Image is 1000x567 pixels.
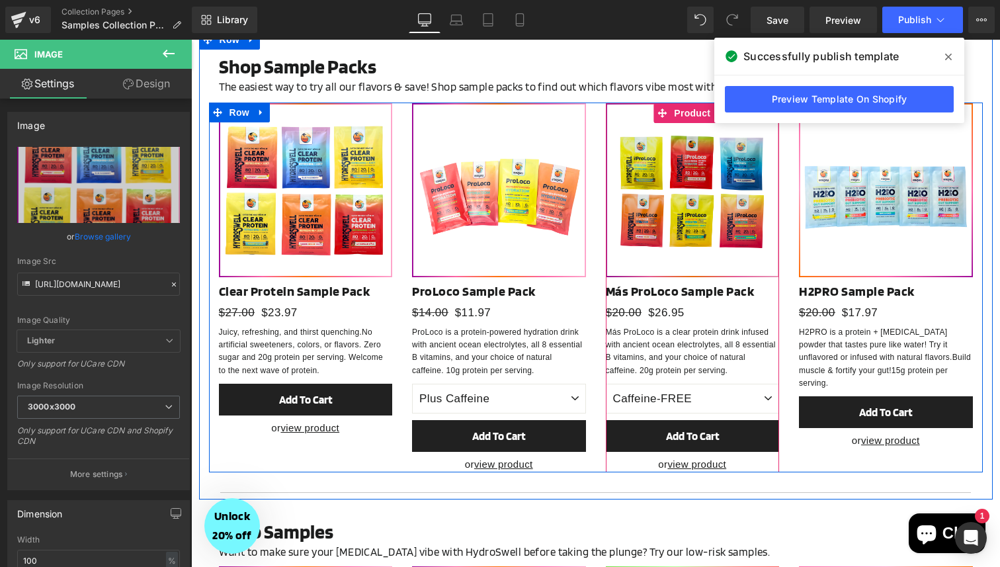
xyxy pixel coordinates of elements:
[221,417,395,433] p: or
[192,7,257,33] a: New Library
[35,63,62,83] span: Row
[221,243,345,259] b: ProLoco Sample Pack
[75,225,131,248] a: Browse gallery
[283,419,342,430] a: view product
[668,366,721,379] span: Add To Cart
[968,7,995,33] button: More
[415,380,589,412] button: Add To Cart
[608,326,757,348] span: 15g protein per serving.
[28,286,202,337] p: Juicy, refreshing, and thirst quenching.
[34,49,63,60] span: Image
[264,262,300,286] span: $11.97
[415,243,563,259] b: Más ProLoco Sample Pack
[17,257,180,266] div: Image Src
[714,474,798,517] inbox-online-store-chat: Shopify online store chat
[70,468,123,480] p: More settings
[17,425,180,455] div: Only support for UCare CDN and Shopify CDN
[608,393,782,409] p: or
[28,380,202,396] p: or
[17,535,180,545] div: Width
[28,503,782,521] p: Want to make sure your [MEDICAL_DATA] vibe with HydroSwell before taking the plunge? Try our low-...
[472,7,504,33] a: Tablet
[608,313,780,335] span: Build muscle & fortify your gut!
[221,286,395,337] p: ProLoco is a protein-powered hydration drink with ancient ocean electrolytes, all 8 essential B v...
[17,112,45,131] div: Image
[504,7,536,33] a: Mobile
[608,267,644,279] span: $20.00
[608,357,782,388] button: Add To Cart
[17,359,180,378] div: Only support for UCare CDN
[415,267,451,279] span: $20.00
[28,267,64,279] span: $27.00
[409,7,440,33] a: Desktop
[28,402,75,412] b: 3000x3000
[476,419,535,430] a: view product
[17,381,180,390] div: Image Resolution
[217,14,248,26] span: Library
[17,230,180,243] div: or
[898,15,931,25] span: Publish
[475,390,528,403] span: Add To Cart
[70,262,106,286] span: $23.97
[27,335,55,345] b: Lighter
[28,480,142,503] b: Shop Samples
[28,243,179,259] b: Clear Protein Sample Pack
[13,458,69,514] div: Unlock 20% off
[89,382,148,394] a: view product
[28,344,202,376] button: Add To Cart
[17,316,180,325] div: Image Quality
[28,288,192,335] span: No artificial sweeteners, colors, or flavors. Zero sugar and 20g protein per serving. Welcome to ...
[21,469,60,502] span: Unlock 20% off
[8,458,189,490] button: More settings
[28,38,782,56] p: The easiest way to try all our flavors & save! Shop sample packs to find out which flavors vibe m...
[743,48,899,64] span: Successfully publish template
[99,69,194,99] a: Design
[221,267,257,279] span: $14.00
[62,7,192,17] a: Collection Pages
[415,286,589,337] p: Más ProLoco is a clear protein drink infused with ancient ocean electrolytes, all 8 essential B v...
[457,262,493,286] span: $26.95
[725,86,954,112] a: Preview Template On Shopify
[28,15,185,38] b: Shop Sample Packs
[825,13,861,27] span: Preview
[479,64,522,83] span: Product
[719,7,745,33] button: Redo
[415,417,589,433] p: or
[522,64,540,83] a: Expand / Collapse
[26,11,43,28] div: v6
[687,7,714,33] button: Undo
[608,243,724,259] b: H2PRO Sample Pack
[670,395,729,406] a: view product
[810,7,877,33] a: Preview
[17,501,63,519] div: Dimension
[955,522,987,554] div: Open Intercom Messenger
[767,13,788,27] span: Save
[281,390,334,403] span: Add To Cart
[651,262,687,286] span: $17.97
[882,7,963,33] button: Publish
[221,380,395,412] button: Add To Cart
[88,353,141,367] span: Add To Cart
[608,286,782,350] p: H2PRO is a protein + [MEDICAL_DATA] powder that tastes pure like water! Try it unflavored or infu...
[62,63,79,83] a: Expand / Collapse
[440,7,472,33] a: Laptop
[17,273,180,296] input: Link
[5,7,51,33] a: v6
[62,20,167,30] span: Samples Collection Page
